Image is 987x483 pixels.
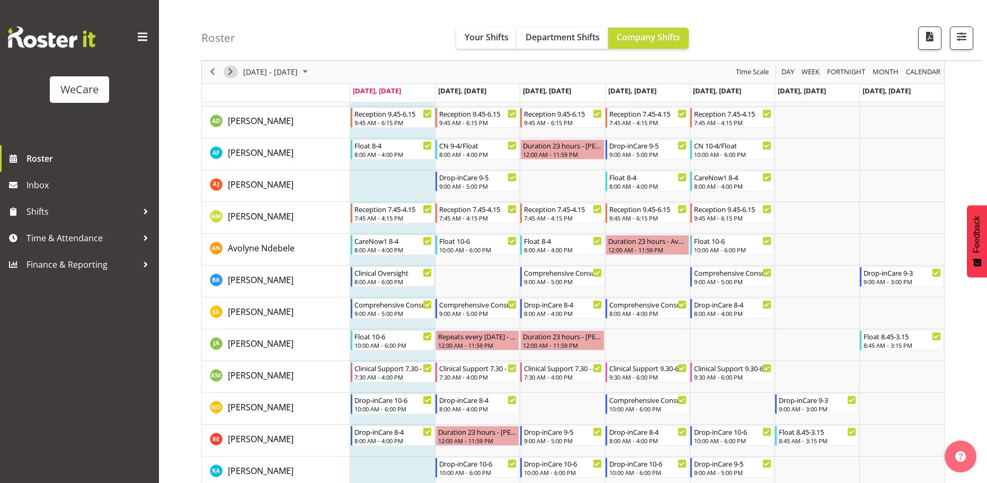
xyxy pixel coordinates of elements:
[950,27,973,50] button: Filter Shifts
[524,458,601,469] div: Drop-inCare 10-6
[690,108,774,128] div: Aleea Devenport"s event - Reception 7.45-4.15 Begin From Friday, October 10, 2025 at 7:45:00 AM G...
[438,86,486,95] span: [DATE], [DATE]
[435,426,519,446] div: Rachel Els"s event - Duration 23 hours - Rachel Els Begin From Tuesday, October 7, 2025 at 12:00:...
[608,28,689,49] button: Company Shifts
[517,28,608,49] button: Department Shifts
[439,458,517,469] div: Drop-inCare 10-6
[202,170,350,202] td: Amy Johannsen resource
[228,338,294,349] span: [PERSON_NAME]
[439,118,517,127] div: 9:45 AM - 6:15 PM
[354,150,432,159] div: 8:00 AM - 4:00 PM
[694,150,771,159] div: 10:00 AM - 6:00 PM
[439,150,517,159] div: 8:00 AM - 4:00 PM
[606,203,689,223] div: Antonia Mao"s event - Reception 9.45-6.15 Begin From Thursday, October 9, 2025 at 9:45:00 AM GMT+...
[955,451,966,462] img: help-xxl-2.png
[435,298,519,319] div: Ena Advincula"s event - Comprehensive Consult 9-5 Begin From Tuesday, October 7, 2025 at 9:00:00 ...
[523,86,571,95] span: [DATE], [DATE]
[354,341,432,349] div: 10:00 AM - 6:00 PM
[26,257,138,273] span: Finance & Reporting
[524,118,601,127] div: 9:45 AM - 6:15 PM
[524,204,601,214] div: Reception 7.45-4.15
[609,299,687,310] div: Comprehensive Consult 8-4
[872,66,900,79] span: Month
[609,458,687,469] div: Drop-inCare 10-6
[609,309,687,318] div: 8:00 AM - 4:00 PM
[694,235,771,246] div: Float 10-6
[694,204,771,214] div: Reception 9.45-6.15
[694,426,771,437] div: Drop-inCare 10-6
[523,140,601,151] div: Duration 23 hours - [PERSON_NAME]
[228,147,294,159] span: [PERSON_NAME]
[609,108,687,119] div: Reception 7.45-4.15
[439,363,517,373] div: Clinical Support 7.30 - 4
[524,235,601,246] div: Float 8-4
[224,66,238,79] button: Next
[524,245,601,254] div: 8:00 AM - 4:00 PM
[354,405,432,413] div: 10:00 AM - 6:00 PM
[201,32,235,44] h4: Roster
[465,31,509,43] span: Your Shifts
[520,203,604,223] div: Antonia Mao"s event - Reception 7.45-4.15 Begin From Wednesday, October 8, 2025 at 7:45:00 AM GMT...
[439,468,517,477] div: 10:00 AM - 6:00 PM
[520,139,604,160] div: Alex Ferguson"s event - Duration 23 hours - Alex Ferguson Begin From Wednesday, October 8, 2025 a...
[435,139,519,160] div: Alex Ferguson"s event - CN 9-4/Float Begin From Tuesday, October 7, 2025 at 8:00:00 AM GMT+13:00 ...
[439,394,517,405] div: Drop-inCare 8-4
[520,235,604,255] div: Avolyne Ndebele"s event - Float 8-4 Begin From Wednesday, October 8, 2025 at 8:00:00 AM GMT+13:00...
[608,235,687,246] div: Duration 23 hours - Avolyne Ndebele
[435,394,519,414] div: Natasha Ottley"s event - Drop-inCare 8-4 Begin From Tuesday, October 7, 2025 at 8:00:00 AM GMT+13...
[778,86,826,95] span: [DATE], [DATE]
[606,426,689,446] div: Rachel Els"s event - Drop-inCare 8-4 Begin From Thursday, October 9, 2025 at 8:00:00 AM GMT+13:00...
[351,203,434,223] div: Antonia Mao"s event - Reception 7.45-4.15 Begin From Monday, October 6, 2025 at 7:45:00 AM GMT+13...
[864,341,941,349] div: 8:45 AM - 3:15 PM
[520,458,604,478] div: Rachna Anderson"s event - Drop-inCare 10-6 Begin From Wednesday, October 8, 2025 at 10:00:00 AM G...
[435,108,519,128] div: Aleea Devenport"s event - Reception 9.45-6.15 Begin From Tuesday, October 7, 2025 at 9:45:00 AM G...
[800,66,822,79] button: Timeline Week
[520,426,604,446] div: Rachel Els"s event - Drop-inCare 9-5 Begin From Wednesday, October 8, 2025 at 9:00:00 AM GMT+13:0...
[775,426,859,446] div: Rachel Els"s event - Float 8.45-3.15 Begin From Saturday, October 11, 2025 at 8:45:00 AM GMT+13:0...
[354,140,432,151] div: Float 8-4
[354,204,432,214] div: Reception 7.45-4.15
[351,330,434,350] div: Jane Arps"s event - Float 10-6 Begin From Monday, October 6, 2025 at 10:00:00 AM GMT+13:00 Ends A...
[435,458,519,478] div: Rachna Anderson"s event - Drop-inCare 10-6 Begin From Tuesday, October 7, 2025 at 10:00:00 AM GMT...
[228,242,295,254] a: Avolyne Ndebele
[228,210,294,223] a: [PERSON_NAME]
[228,465,294,477] span: [PERSON_NAME]
[694,182,771,190] div: 8:00 AM - 4:00 PM
[694,172,771,182] div: CareNow1 8-4
[228,433,294,445] span: [PERSON_NAME]
[694,299,771,310] div: Drop-inCare 8-4
[202,393,350,425] td: Natasha Ottley resource
[690,362,774,382] div: Kishendri Moodley"s event - Clinical Support 9.30-6 Begin From Friday, October 10, 2025 at 9:30:0...
[228,274,294,286] span: [PERSON_NAME]
[779,436,856,445] div: 8:45 AM - 3:15 PM
[439,214,517,222] div: 7:45 AM - 4:15 PM
[972,216,982,253] span: Feedback
[8,27,95,48] img: Rosterit website logo
[609,204,687,214] div: Reception 9.45-6.15
[904,66,942,79] button: Month
[354,214,432,222] div: 7:45 AM - 4:15 PM
[524,299,601,310] div: Drop-inCare 8-4
[228,178,294,191] a: [PERSON_NAME]
[524,309,601,318] div: 8:00 AM - 4:00 PM
[690,458,774,478] div: Rachna Anderson"s event - Drop-inCare 9-5 Begin From Friday, October 10, 2025 at 9:00:00 AM GMT+1...
[228,115,294,127] span: [PERSON_NAME]
[524,426,601,437] div: Drop-inCare 9-5
[228,274,294,286] a: [PERSON_NAME]
[609,214,687,222] div: 9:45 AM - 6:15 PM
[524,108,601,119] div: Reception 9.45-6.15
[617,31,680,43] span: Company Shifts
[354,363,432,373] div: Clinical Support 7.30 - 4
[609,373,687,381] div: 9:30 AM - 6:00 PM
[694,363,771,373] div: Clinical Support 9.30-6
[439,299,517,310] div: Comprehensive Consult 9-5
[354,299,432,310] div: Comprehensive Consult 9-5
[206,66,220,79] button: Previous
[864,267,941,278] div: Drop-inCare 9-3
[779,405,856,413] div: 9:00 AM - 3:00 PM
[524,468,601,477] div: 10:00 AM - 6:00 PM
[775,394,859,414] div: Natasha Ottley"s event - Drop-inCare 9-3 Begin From Saturday, October 11, 2025 at 9:00:00 AM GMT+...
[694,277,771,286] div: 9:00 AM - 5:00 PM
[608,245,687,254] div: 12:00 AM - 11:59 PM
